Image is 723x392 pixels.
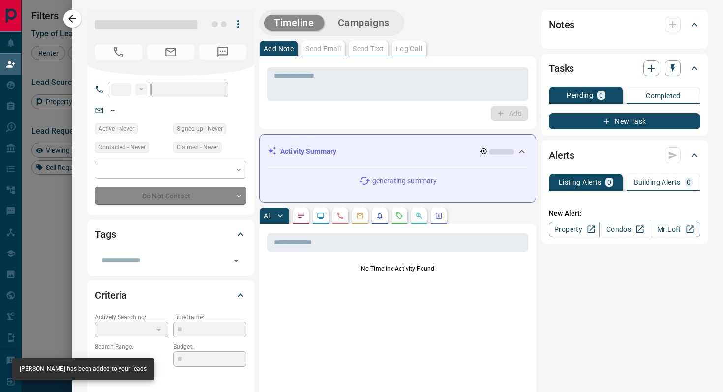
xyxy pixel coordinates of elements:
button: Campaigns [328,15,399,31]
p: Add Note [264,45,294,52]
svg: Notes [297,212,305,220]
div: Alerts [549,143,700,167]
h2: Criteria [95,287,127,303]
div: Notes [549,13,700,36]
p: 0 [607,179,611,186]
p: Timeframe: [173,313,246,322]
button: Open [229,254,243,268]
h2: Tasks [549,60,574,76]
svg: Listing Alerts [376,212,384,220]
a: Condos [599,222,650,237]
span: No Number [95,44,142,60]
a: -- [111,106,115,114]
svg: Calls [336,212,344,220]
p: Actively Searching: [95,313,168,322]
svg: Lead Browsing Activity [317,212,325,220]
p: Completed [646,92,681,99]
svg: Opportunities [415,212,423,220]
span: Claimed - Never [177,142,218,152]
div: Tasks [549,56,700,80]
span: No Number [199,44,246,60]
span: Signed up - Never [177,124,223,134]
div: Tags [95,223,246,246]
button: Timeline [264,15,324,31]
p: Areas Searched: [95,372,246,381]
p: generating summary [372,176,437,186]
p: Budget: [173,342,246,351]
a: Mr.Loft [650,222,700,237]
p: 0 [599,92,603,99]
p: Listing Alerts [559,179,602,186]
p: No Timeline Activity Found [267,264,528,273]
p: Building Alerts [634,179,681,186]
p: -- - -- [95,351,168,367]
span: No Email [147,44,194,60]
p: Activity Summary [280,146,336,157]
p: New Alert: [549,208,700,219]
svg: Agent Actions [435,212,443,220]
h2: Tags [95,226,116,242]
span: Contacted - Never [98,142,146,152]
a: Property [549,222,600,237]
p: 0 [687,179,691,186]
h2: Alerts [549,147,574,163]
div: Criteria [95,283,246,307]
p: All [264,212,271,219]
p: Pending [567,92,593,99]
button: New Task [549,113,700,129]
svg: Requests [395,212,403,220]
span: Active - Never [98,124,134,134]
p: Search Range: [95,342,168,351]
div: Activity Summary [268,142,528,161]
svg: Emails [356,212,364,220]
div: [PERSON_NAME] has been added to your leads [20,361,147,377]
h2: Notes [549,17,574,32]
div: Do Not Contact [95,187,246,205]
